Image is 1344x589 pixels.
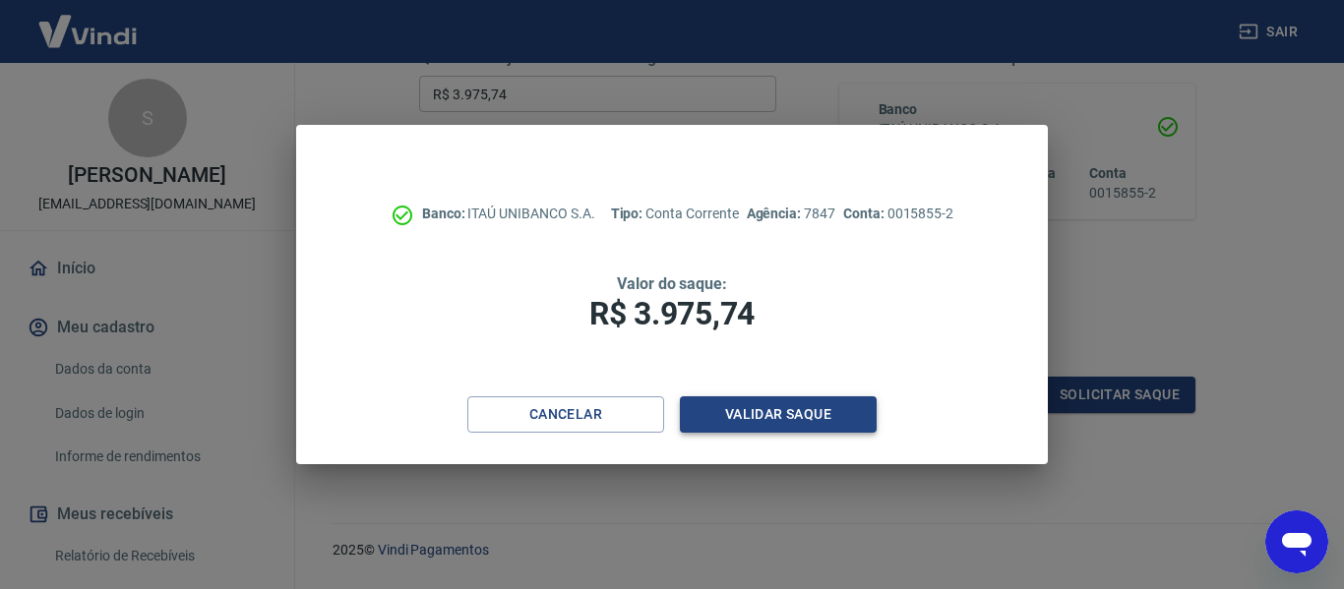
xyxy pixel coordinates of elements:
[422,206,468,221] span: Banco:
[747,206,805,221] span: Agência:
[680,396,877,433] button: Validar saque
[611,204,739,224] p: Conta Corrente
[617,274,727,293] span: Valor do saque:
[611,206,646,221] span: Tipo:
[589,295,755,332] span: R$ 3.975,74
[747,204,835,224] p: 7847
[1265,510,1328,573] iframe: Botão para abrir a janela de mensagens
[467,396,664,433] button: Cancelar
[843,206,887,221] span: Conta:
[843,204,953,224] p: 0015855-2
[422,204,595,224] p: ITAÚ UNIBANCO S.A.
